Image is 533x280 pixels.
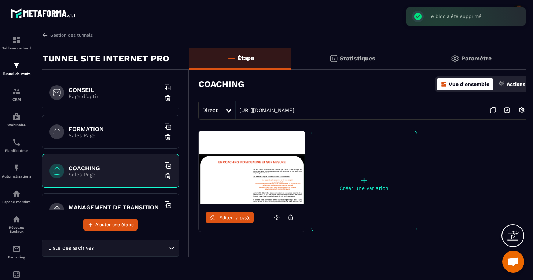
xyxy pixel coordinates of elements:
[69,204,160,211] h6: MANAGEMENT DE TRANSITION
[2,123,31,127] p: Webinaire
[12,36,21,44] img: formation
[2,184,31,209] a: automationsautomationsEspace membre
[340,55,375,62] p: Statistiques
[69,172,160,178] p: Sales Page
[47,244,95,252] span: Liste des archives
[42,240,179,257] div: Search for option
[12,189,21,198] img: automations
[311,185,417,191] p: Créer une variation
[43,51,169,66] p: TUNNEL SITE INTERNET PRO
[12,244,21,253] img: email
[238,55,254,61] p: Étape
[69,86,160,93] h6: CONSEIL
[42,32,48,38] img: arrow
[2,56,31,81] a: formationformationTunnel de vente
[441,81,447,87] img: dashboard-orange.40269519.svg
[2,30,31,56] a: formationformationTableau de bord
[206,212,254,223] a: Éditer la page
[69,132,160,138] p: Sales Page
[219,215,251,220] span: Éditer la page
[449,81,489,87] p: Vue d'ensemble
[164,94,172,102] img: trash
[515,103,529,117] img: setting-w.858f3a88.svg
[95,221,134,228] span: Ajouter une étape
[12,112,21,121] img: automations
[164,134,172,141] img: trash
[12,138,21,147] img: scheduler
[499,81,505,87] img: actions.d6e523a2.png
[227,54,236,63] img: bars-o.4a397970.svg
[2,200,31,204] p: Espace membre
[2,132,31,158] a: schedulerschedulerPlanificateur
[69,126,160,132] h6: FORMATION
[2,209,31,239] a: social-networksocial-networkRéseaux Sociaux
[500,103,514,117] img: arrow-next.bcc2205e.svg
[12,164,21,172] img: automations
[42,32,93,38] a: Gestion des tunnels
[12,61,21,70] img: formation
[164,173,172,180] img: trash
[95,244,167,252] input: Search for option
[507,81,525,87] p: Actions
[2,72,31,76] p: Tunnel de vente
[202,107,218,113] span: Direct
[311,175,417,185] p: +
[69,93,160,99] p: Page d'optin
[236,107,294,113] a: [URL][DOMAIN_NAME]
[10,7,76,20] img: logo
[12,215,21,224] img: social-network
[502,251,524,273] a: Ouvrir le chat
[2,149,31,153] p: Planificateur
[2,158,31,184] a: automationsautomationsAutomatisations
[83,219,138,231] button: Ajouter une étape
[2,46,31,50] p: Tableau de bord
[2,174,31,178] p: Automatisations
[199,131,305,204] img: image
[69,165,160,172] h6: COACHING
[12,87,21,96] img: formation
[2,81,31,107] a: formationformationCRM
[2,225,31,234] p: Réseaux Sociaux
[451,54,459,63] img: setting-gr.5f69749f.svg
[198,79,244,89] h3: COACHING
[2,107,31,132] a: automationsautomationsWebinaire
[329,54,338,63] img: stats.20deebd0.svg
[12,270,21,279] img: accountant
[2,255,31,259] p: E-mailing
[461,55,492,62] p: Paramètre
[2,239,31,265] a: emailemailE-mailing
[2,97,31,101] p: CRM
